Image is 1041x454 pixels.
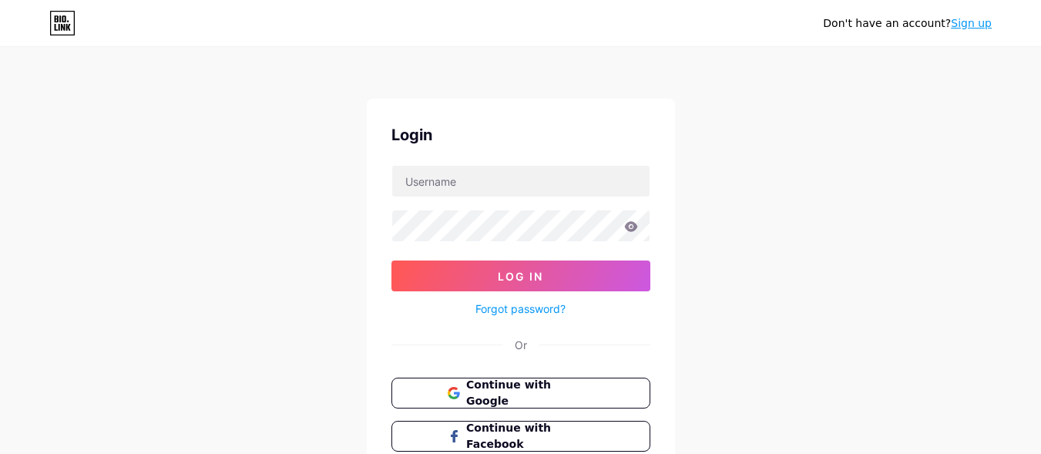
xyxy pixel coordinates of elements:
button: Continue with Facebook [391,421,650,452]
div: Or [515,337,527,353]
button: Log In [391,261,650,291]
input: Username [392,166,650,197]
a: Forgot password? [475,301,566,317]
div: Login [391,123,650,146]
button: Continue with Google [391,378,650,409]
span: Continue with Facebook [466,420,593,452]
span: Continue with Google [466,377,593,409]
span: Log In [498,270,543,283]
a: Sign up [951,17,992,29]
div: Don't have an account? [823,15,992,32]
